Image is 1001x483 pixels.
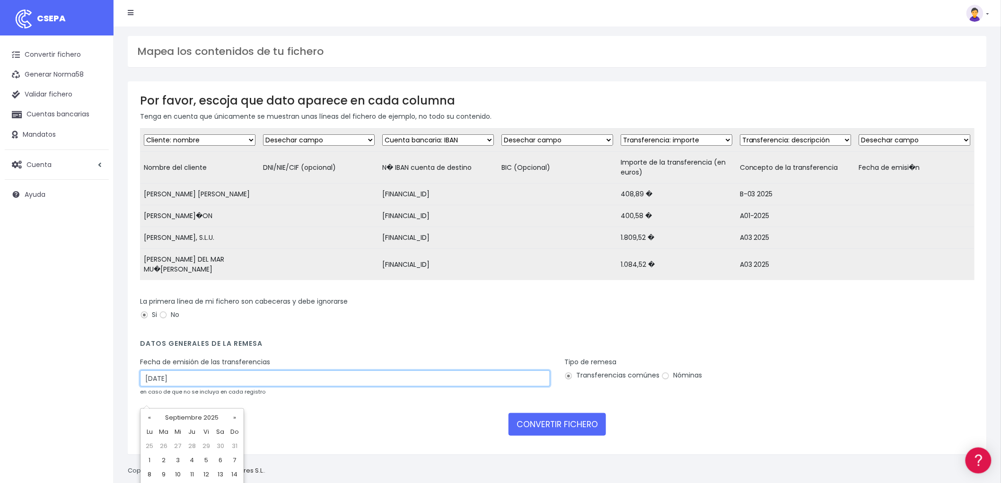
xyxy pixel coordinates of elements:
[171,425,185,439] th: Mi
[185,439,199,453] td: 28
[9,188,180,197] div: Facturación
[378,152,498,184] td: N� IBAN cuenta de destino
[5,184,109,204] a: Ayuda
[128,466,265,476] p: Copyright © 2025 .
[140,340,975,352] h4: Datos generales de la remesa
[5,65,109,85] a: Generar Norma58
[199,425,213,439] th: Vi
[171,439,185,453] td: 27
[228,467,242,482] td: 14
[855,152,975,184] td: Fecha de emisi�n
[378,249,498,281] td: [FINANCIAL_ID]
[199,439,213,453] td: 29
[228,425,242,439] th: Do
[228,453,242,467] td: 7
[617,249,736,281] td: 1.084,52 �
[5,45,109,65] a: Convertir fichero
[142,439,157,453] td: 25
[9,66,180,75] div: Información general
[509,413,606,436] button: CONVERTIR FICHERO
[5,155,109,175] a: Cuenta
[140,227,259,249] td: [PERSON_NAME], S.L.U.
[736,249,855,281] td: A03 2025
[378,184,498,205] td: [FINANCIAL_ID]
[137,45,977,58] h3: Mapea los contenidos de tu fichero
[140,184,259,205] td: [PERSON_NAME] [PERSON_NAME]
[142,467,157,482] td: 8
[157,425,171,439] th: Ma
[130,272,182,281] a: POWERED BY ENCHANT
[185,467,199,482] td: 11
[157,467,171,482] td: 9
[661,370,702,380] label: Nóminas
[37,12,66,24] span: CSEPA
[564,370,659,380] label: Transferencias comúnes
[736,205,855,227] td: A01-2025
[26,159,52,169] span: Cuenta
[9,105,180,114] div: Convertir ficheros
[378,205,498,227] td: [FINANCIAL_ID]
[213,453,228,467] td: 6
[213,439,228,453] td: 30
[213,425,228,439] th: Sa
[199,453,213,467] td: 5
[9,203,180,218] a: General
[564,357,616,367] label: Tipo de remesa
[142,453,157,467] td: 1
[736,184,855,205] td: B-03 2025
[199,467,213,482] td: 12
[140,249,259,281] td: [PERSON_NAME] DEL MAR MU�[PERSON_NAME]
[12,7,35,31] img: logo
[5,85,109,105] a: Validar fichero
[736,227,855,249] td: A03 2025
[5,125,109,145] a: Mandatos
[185,425,199,439] th: Ju
[5,105,109,124] a: Cuentas bancarias
[498,152,617,184] td: BIC (Opcional)
[171,453,185,467] td: 3
[140,152,259,184] td: Nombre del cliente
[140,357,270,367] label: Fecha de emisión de las transferencias
[140,205,259,227] td: [PERSON_NAME]�ON
[228,411,242,425] th: »
[140,94,975,107] h3: Por favor, escoja que dato aparece en cada columna
[140,297,348,307] label: La primera línea de mi fichero son cabeceras y debe ignorarse
[9,227,180,236] div: Programadores
[228,439,242,453] td: 31
[9,149,180,164] a: Videotutoriales
[736,152,855,184] td: Concepto de la transferencia
[9,80,180,95] a: Información general
[378,227,498,249] td: [FINANCIAL_ID]
[213,467,228,482] td: 13
[140,111,975,122] p: Tenga en cuenta que únicamente se muestran unas líneas del fichero de ejemplo, no todo su contenido.
[157,439,171,453] td: 26
[185,453,199,467] td: 4
[617,205,736,227] td: 400,58 �
[171,467,185,482] td: 10
[9,242,180,256] a: API
[140,310,157,320] label: Si
[259,152,378,184] td: DNI/NIE/CIF (opcional)
[25,190,45,199] span: Ayuda
[9,134,180,149] a: Problemas habituales
[9,253,180,270] button: Contáctanos
[617,227,736,249] td: 1.809,52 �
[140,388,265,395] small: en caso de que no se incluya en cada registro
[9,164,180,178] a: Perfiles de empresas
[157,411,228,425] th: Septiembre 2025
[9,120,180,134] a: Formatos
[617,152,736,184] td: Importe de la transferencia (en euros)
[157,453,171,467] td: 2
[142,411,157,425] th: «
[159,310,179,320] label: No
[966,5,983,22] img: profile
[617,184,736,205] td: 408,89 �
[142,425,157,439] th: Lu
